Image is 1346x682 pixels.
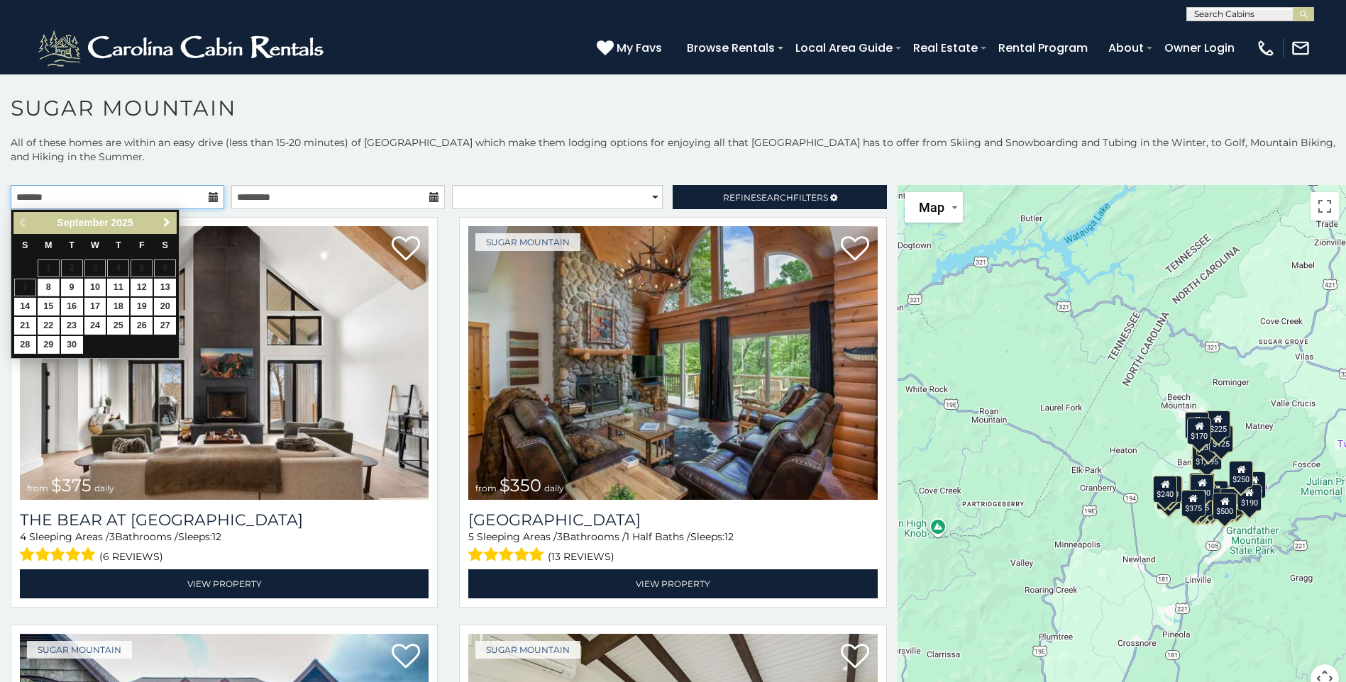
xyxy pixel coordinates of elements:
[154,317,176,335] a: 27
[1157,35,1242,60] a: Owner Login
[14,298,36,315] a: 14
[20,510,429,530] a: The Bear At [GEOGRAPHIC_DATA]
[20,226,429,500] a: The Bear At Sugar Mountain from $375 daily
[27,641,132,659] a: Sugar Mountain
[1187,418,1211,445] div: $170
[161,217,172,228] span: Next
[45,240,53,250] span: Monday
[61,317,83,335] a: 23
[1209,425,1233,452] div: $125
[991,35,1095,60] a: Rental Program
[61,336,83,354] a: 30
[162,240,168,250] span: Saturday
[139,240,145,250] span: Friday
[35,27,330,69] img: White-1-2.png
[20,569,429,598] a: View Property
[22,240,28,250] span: Sunday
[1192,443,1222,470] div: $1,095
[617,39,662,57] span: My Favs
[548,547,614,566] span: (13 reviews)
[724,530,734,543] span: 12
[919,200,944,215] span: Map
[475,483,497,493] span: from
[557,530,563,543] span: 3
[84,317,106,335] a: 24
[107,298,129,315] a: 18
[38,317,60,335] a: 22
[158,214,175,232] a: Next
[905,192,963,223] button: Change map style
[212,530,221,543] span: 12
[51,475,92,496] span: $375
[154,298,176,315] a: 20
[1213,493,1237,520] div: $500
[38,336,60,354] a: 29
[392,235,420,264] a: Add to favorites
[61,279,83,296] a: 9
[468,226,877,500] a: Grouse Moor Lodge from $350 daily
[107,279,129,296] a: 11
[392,642,420,672] a: Add to favorites
[131,298,153,315] a: 19
[680,35,782,60] a: Browse Rentals
[468,510,877,530] h3: Grouse Moor Lodge
[116,240,121,250] span: Thursday
[38,279,60,296] a: 8
[57,217,108,228] span: September
[673,185,886,209] a: RefineSearchFilters
[20,530,26,543] span: 4
[1189,473,1213,500] div: $190
[69,240,75,250] span: Tuesday
[1256,38,1276,58] img: phone-regular-white.png
[841,235,869,264] a: Add to favorites
[544,483,564,493] span: daily
[99,547,163,566] span: (6 reviews)
[1311,192,1339,220] button: Toggle fullscreen view
[906,35,985,60] a: Real Estate
[84,298,106,315] a: 17
[500,475,541,496] span: $350
[131,317,153,335] a: 26
[723,192,828,203] span: Refine Filters
[154,279,176,296] a: 13
[131,279,153,296] a: 12
[468,510,877,530] a: [GEOGRAPHIC_DATA]
[14,336,36,354] a: 28
[1220,488,1244,515] div: $195
[111,217,133,228] span: 2025
[20,226,429,500] img: The Bear At Sugar Mountain
[475,233,580,251] a: Sugar Mountain
[94,483,114,493] span: daily
[38,298,60,315] a: 15
[1153,476,1177,503] div: $240
[1206,410,1230,437] div: $225
[1185,412,1209,439] div: $240
[468,226,877,500] img: Grouse Moor Lodge
[1229,461,1253,488] div: $250
[468,569,877,598] a: View Property
[20,510,429,530] h3: The Bear At Sugar Mountain
[109,530,115,543] span: 3
[626,530,690,543] span: 1 Half Baths /
[788,35,900,60] a: Local Area Guide
[107,317,129,335] a: 25
[1101,35,1151,60] a: About
[84,279,106,296] a: 10
[475,641,580,659] a: Sugar Mountain
[1191,473,1215,500] div: $265
[1190,474,1214,501] div: $300
[468,530,877,566] div: Sleeping Areas / Bathrooms / Sleeps:
[1204,481,1228,508] div: $200
[468,530,474,543] span: 5
[1237,484,1262,511] div: $190
[1181,490,1206,517] div: $375
[1291,38,1311,58] img: mail-regular-white.png
[1242,471,1266,498] div: $155
[597,39,666,57] a: My Favs
[61,298,83,315] a: 16
[20,530,429,566] div: Sleeping Areas / Bathrooms / Sleeps:
[27,483,48,493] span: from
[841,642,869,672] a: Add to favorites
[91,240,99,250] span: Wednesday
[14,317,36,335] a: 21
